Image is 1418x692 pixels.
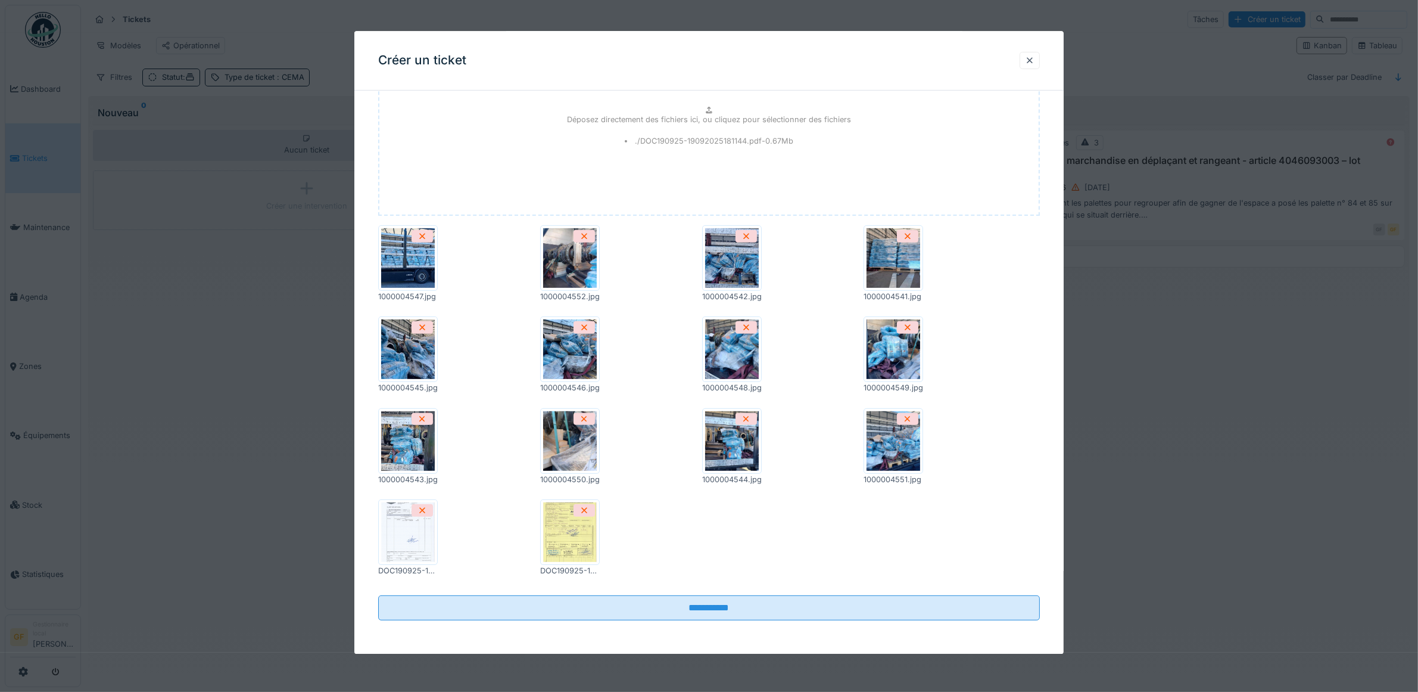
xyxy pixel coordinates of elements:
img: 41mdqvydpo8pxkcxbcu71krwkpdm [543,502,597,562]
div: 1000004541.jpg [864,291,923,302]
img: 3y7cdnhludsoc5ninylz8xw4dqxz [867,228,920,288]
img: cshq34ft89h30cgz4ar5i3tpnpjb [543,228,597,288]
div: 1000004547.jpg [378,291,438,302]
div: DOC190925-19092025181144.pdf [540,565,600,576]
h3: Créer un ticket [378,53,466,68]
img: hoz0ezbc4vnidlv5by26ac2oe25z [543,320,597,380]
img: eeehx71h5hutvjmilon8dbvt0rp1 [543,411,597,471]
img: w3a98lso7zuzfjcz8566ue38nyua [381,502,435,562]
p: Déposez directement des fichiers ici, ou cliquez pour sélectionner des fichiers [567,114,851,126]
img: 7ypbn6wd0inh7xjz9xzlmpet6az3 [705,228,759,288]
img: 2jr00ga3cd6p3ooiofumu0wsukb2 [705,320,759,380]
div: 1000004545.jpg [378,383,438,394]
div: 1000004543.jpg [378,474,438,485]
img: igk2s2fv2ji7ybhsozcj8iqbzycr [381,228,435,288]
li: ./DOC190925-19092025181144.pdf - 0.67 Mb [625,135,794,147]
img: gb3njrhscjnxd5fuv72h1e8wgvic [705,411,759,471]
div: 1000004552.jpg [540,291,600,302]
div: 1000004549.jpg [864,383,923,394]
div: 1000004548.jpg [702,383,762,394]
div: 1000004550.jpg [540,474,600,485]
img: 0cki71gjib92n320erhz7omk64i1 [867,411,920,471]
div: 1000004542.jpg [702,291,762,302]
img: qfiw8kfwnz094no4tbmp6htj6id4 [867,320,920,380]
div: 1000004544.jpg [702,474,762,485]
img: t9y7jfz2sbcrnyucjl2zx71848hj [381,411,435,471]
div: 1000004551.jpg [864,474,923,485]
img: asbhwy7zomamxo5ou2bppqw21ogt [381,320,435,380]
div: DOC190925-19092025181152.pdf [378,565,438,576]
div: 1000004546.jpg [540,383,600,394]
